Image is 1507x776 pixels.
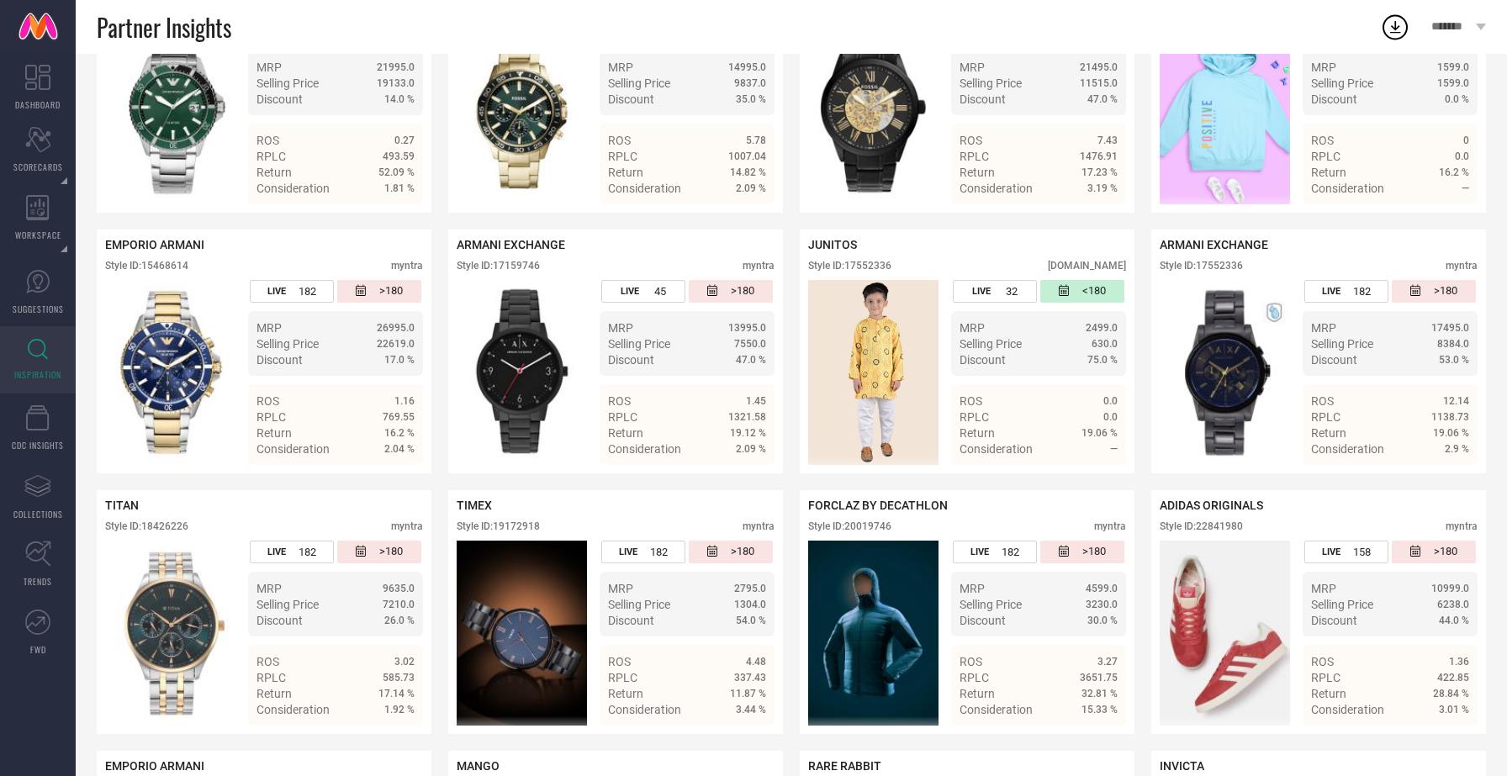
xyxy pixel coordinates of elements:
span: RPLC [608,410,637,424]
span: 769.55 [383,411,415,423]
span: Return [256,166,292,179]
span: 19.12 % [730,427,766,439]
span: MRP [960,582,985,595]
span: MRP [256,61,282,74]
span: 47.0 % [736,354,766,366]
span: ROS [256,394,279,408]
span: RPLC [960,671,989,684]
span: Consideration [256,182,330,195]
span: 52.09 % [378,166,415,178]
span: 14.0 % [384,93,415,105]
span: Return [256,426,292,440]
span: Discount [960,92,1006,106]
span: 158 [1353,546,1371,558]
img: Style preview image [1160,280,1290,465]
span: 3.44 % [736,704,766,715]
span: FWD [30,643,46,656]
span: 337.43 [734,672,766,684]
span: ROS [960,655,982,668]
a: Details [360,733,415,747]
span: ROS [256,655,279,668]
span: MANGO [457,759,500,773]
span: 3.19 % [1087,182,1118,194]
span: 22619.0 [377,338,415,350]
span: 75.0 % [1087,354,1118,366]
span: 1138.73 [1431,411,1469,423]
span: Consideration [1311,182,1384,195]
div: Click to view image [808,541,939,726]
div: myntra [743,520,775,532]
span: Selling Price [1311,337,1373,351]
a: Details [1414,472,1469,486]
span: MRP [608,582,633,595]
div: Number of days the style has been live on the platform [250,541,334,563]
a: Details [1063,472,1118,486]
span: 1304.0 [734,599,766,610]
span: 0.0 % [1445,93,1469,105]
div: Click to view image [1160,280,1290,465]
span: 9635.0 [383,583,415,594]
div: Click to view image [1160,19,1290,204]
span: Return [608,687,643,700]
a: Details [1063,733,1118,747]
span: 21495.0 [1080,61,1118,73]
span: 182 [299,546,316,558]
span: Details [377,472,415,486]
span: 17495.0 [1431,322,1469,334]
span: 19133.0 [377,77,415,89]
span: 11515.0 [1080,77,1118,89]
span: LIVE [267,546,286,557]
span: 32.81 % [1081,688,1118,699]
span: >180 [1082,545,1106,559]
div: Click to view image [105,541,235,726]
div: myntra [1446,260,1478,272]
span: 53.0 % [1439,354,1469,366]
span: 7210.0 [383,599,415,610]
span: Details [377,733,415,747]
span: ARMANI EXCHANGE [457,238,565,251]
span: Return [1311,166,1346,179]
span: 182 [1353,285,1371,298]
span: RPLC [608,671,637,684]
span: COLLECTIONS [13,508,63,520]
span: 26995.0 [377,322,415,334]
img: Style preview image [105,541,235,726]
span: ROS [608,134,631,147]
span: Discount [608,353,654,367]
span: 15.33 % [1081,704,1118,715]
span: 9837.0 [734,77,766,89]
span: TRENDS [24,575,52,588]
span: Return [608,426,643,440]
div: Click to view image [1160,541,1290,726]
span: JUNITOS [808,238,857,251]
span: Selling Price [960,598,1022,611]
span: RPLC [1311,150,1340,163]
a: Details [1414,733,1469,747]
span: MRP [1311,582,1336,595]
span: 7550.0 [734,338,766,350]
span: Return [1311,687,1346,700]
span: Details [1431,733,1469,747]
span: Details [1080,733,1118,747]
div: Click to view image [457,280,587,465]
span: 5.78 [746,135,766,146]
span: ROS [960,134,982,147]
span: 2.09 % [736,182,766,194]
span: RPLC [256,410,286,424]
span: Selling Price [256,598,319,611]
span: TITAN [105,499,139,512]
a: Details [711,733,766,747]
span: MRP [960,61,985,74]
span: Selling Price [960,337,1022,351]
span: ROS [608,655,631,668]
span: Details [1080,472,1118,486]
span: 1.81 % [384,182,415,194]
span: LIVE [972,286,991,297]
span: 2.04 % [384,443,415,455]
span: Return [256,687,292,700]
span: 3.01 % [1439,704,1469,715]
div: Number of days since the style was first listed on the platform [1040,541,1124,563]
img: Style preview image [457,19,587,204]
div: Number of days the style has been live on the platform [250,280,334,303]
img: Style preview image [1160,541,1290,726]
